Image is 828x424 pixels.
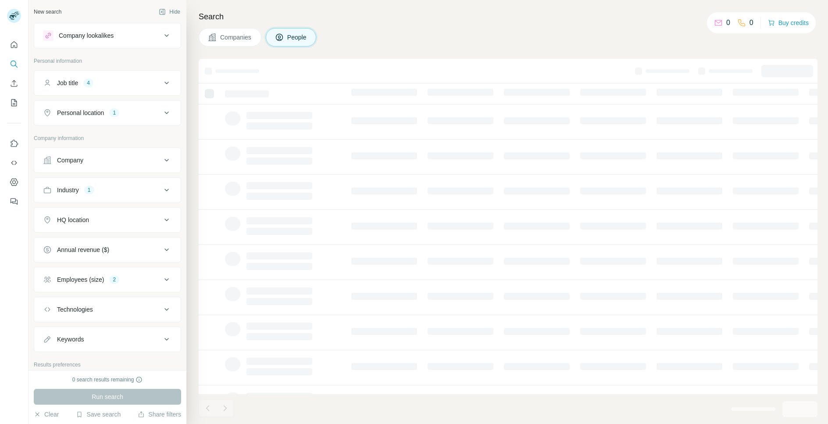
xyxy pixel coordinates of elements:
[7,37,21,53] button: Quick start
[59,31,114,40] div: Company lookalikes
[34,209,181,230] button: HQ location
[34,239,181,260] button: Annual revenue ($)
[72,376,143,384] div: 0 search results remaining
[749,18,753,28] p: 0
[109,276,119,284] div: 2
[57,186,79,194] div: Industry
[199,11,817,23] h4: Search
[34,25,181,46] button: Company lookalikes
[220,33,252,42] span: Companies
[34,150,181,171] button: Company
[57,156,83,165] div: Company
[7,56,21,72] button: Search
[84,186,94,194] div: 1
[7,95,21,111] button: My lists
[7,174,21,190] button: Dashboard
[57,305,93,314] div: Technologies
[34,269,181,290] button: Employees (size)2
[7,194,21,209] button: Feedback
[83,79,93,87] div: 4
[57,335,84,344] div: Keywords
[57,108,104,117] div: Personal location
[34,361,181,369] p: Results preferences
[34,8,61,16] div: New search
[34,299,181,320] button: Technologies
[34,102,181,123] button: Personal location1
[57,216,89,224] div: HQ location
[57,245,109,254] div: Annual revenue ($)
[34,57,181,65] p: Personal information
[57,275,104,284] div: Employees (size)
[7,136,21,151] button: Use Surfe on LinkedIn
[34,134,181,142] p: Company information
[34,72,181,93] button: Job title4
[109,109,119,117] div: 1
[34,410,59,419] button: Clear
[34,329,181,350] button: Keywords
[153,5,186,18] button: Hide
[7,75,21,91] button: Enrich CSV
[287,33,307,42] span: People
[76,410,121,419] button: Save search
[7,155,21,171] button: Use Surfe API
[726,18,730,28] p: 0
[57,79,78,87] div: Job title
[768,17,809,29] button: Buy credits
[34,180,181,201] button: Industry1
[138,410,181,419] button: Share filters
